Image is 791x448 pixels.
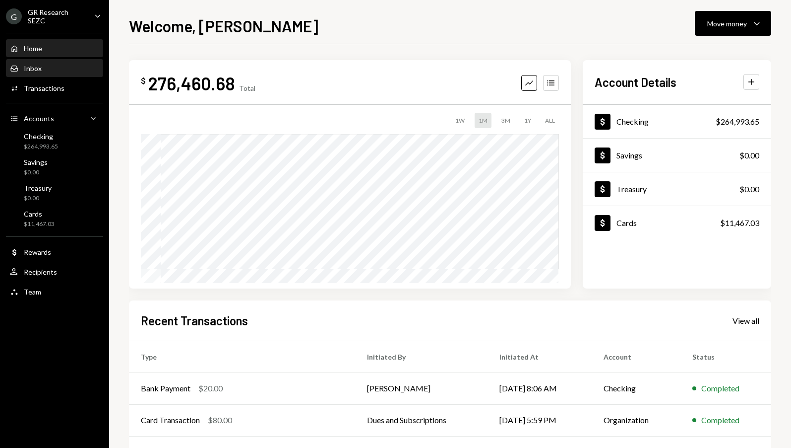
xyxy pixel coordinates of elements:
div: Completed [701,414,739,426]
div: $20.00 [198,382,223,394]
a: Accounts [6,109,103,127]
a: Checking$264,993.65 [583,105,771,138]
a: Inbox [6,59,103,77]
div: 1W [451,113,469,128]
div: GR Research SEZC [28,8,86,25]
a: Savings$0.00 [583,139,771,172]
div: 1M [475,113,491,128]
a: Checking$264,993.65 [6,129,103,153]
td: Organization [592,404,680,436]
div: View all [732,316,759,326]
div: $264,993.65 [716,116,759,128]
div: Team [24,288,41,296]
div: Checking [616,117,649,126]
a: Team [6,283,103,300]
div: 276,460.68 [148,72,235,94]
div: ALL [541,113,559,128]
div: Cards [24,210,55,218]
th: Initiated By [355,341,487,373]
div: G [6,8,22,24]
div: Completed [701,382,739,394]
div: Treasury [616,184,647,194]
td: [DATE] 8:06 AM [487,373,592,404]
a: Treasury$0.00 [6,181,103,205]
td: [DATE] 5:59 PM [487,404,592,436]
div: 1Y [520,113,535,128]
div: Total [239,84,255,92]
td: [PERSON_NAME] [355,373,487,404]
div: Home [24,44,42,53]
td: Dues and Subscriptions [355,404,487,436]
div: $ [141,76,146,86]
button: Move money [695,11,771,36]
div: Recipients [24,268,57,276]
div: Bank Payment [141,382,190,394]
a: Transactions [6,79,103,97]
div: $0.00 [24,168,48,177]
a: Recipients [6,263,103,281]
th: Initiated At [487,341,592,373]
div: Savings [616,150,642,160]
td: Checking [592,373,680,404]
a: Cards$11,467.03 [583,206,771,239]
h2: Account Details [595,74,676,90]
div: $0.00 [739,183,759,195]
h2: Recent Transactions [141,312,248,329]
div: Savings [24,158,48,166]
div: $0.00 [24,194,52,203]
div: Card Transaction [141,414,200,426]
div: Rewards [24,248,51,256]
a: Home [6,39,103,57]
div: Checking [24,132,58,141]
div: $80.00 [208,414,232,426]
a: Savings$0.00 [6,155,103,179]
div: Treasury [24,184,52,192]
a: Cards$11,467.03 [6,207,103,230]
div: $0.00 [739,149,759,161]
th: Status [680,341,771,373]
a: Treasury$0.00 [583,172,771,206]
a: View all [732,315,759,326]
div: Inbox [24,64,42,73]
div: 3M [497,113,514,128]
div: Transactions [24,84,64,92]
a: Rewards [6,243,103,261]
div: $11,467.03 [24,220,55,228]
div: Move money [707,18,747,29]
div: Accounts [24,114,54,123]
div: $11,467.03 [720,217,759,229]
div: $264,993.65 [24,143,58,151]
h1: Welcome, [PERSON_NAME] [129,16,318,36]
th: Account [592,341,680,373]
div: Cards [616,218,637,227]
th: Type [129,341,355,373]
